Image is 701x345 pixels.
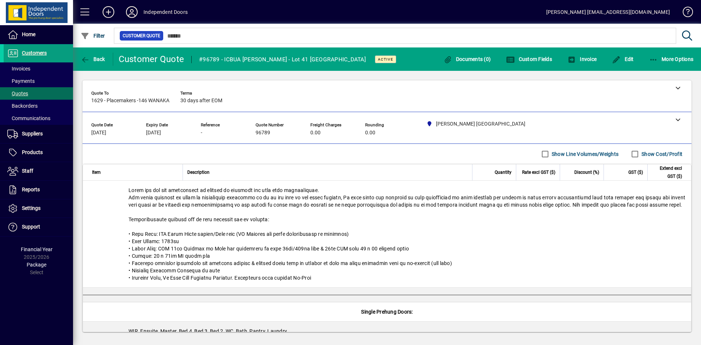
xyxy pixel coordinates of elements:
[566,53,598,66] button: Invoice
[4,112,73,124] a: Communications
[91,130,106,136] span: [DATE]
[146,130,161,136] span: [DATE]
[4,199,73,218] a: Settings
[4,162,73,180] a: Staff
[574,168,599,176] span: Discount (%)
[81,56,105,62] span: Back
[119,53,184,65] div: Customer Quote
[92,168,101,176] span: Item
[504,53,554,66] button: Custom Fields
[506,56,552,62] span: Custom Fields
[123,32,160,39] span: Customer Quote
[4,26,73,44] a: Home
[187,168,210,176] span: Description
[180,98,222,104] span: 30 days after EOM
[365,130,375,136] span: 0.00
[441,53,493,66] button: Documents (0)
[199,54,366,65] div: #96789 - ICBUA [PERSON_NAME] - Lot 41 [GEOGRAPHIC_DATA]
[640,150,682,158] label: Show Cost/Profit
[4,218,73,236] a: Support
[4,75,73,87] a: Payments
[567,56,597,62] span: Invoice
[81,33,105,39] span: Filter
[495,168,512,176] span: Quantity
[649,56,694,62] span: More Options
[22,31,35,37] span: Home
[22,149,43,155] span: Products
[652,164,682,180] span: Extend excl GST ($)
[4,143,73,162] a: Products
[21,246,53,252] span: Financial Year
[22,224,40,230] span: Support
[546,6,670,18] div: [PERSON_NAME] [EMAIL_ADDRESS][DOMAIN_NAME]
[83,302,691,321] div: Single Prehung Doors:
[79,53,107,66] button: Back
[7,103,38,109] span: Backorders
[647,53,696,66] button: More Options
[4,181,73,199] a: Reports
[256,130,270,136] span: 96789
[4,100,73,112] a: Backorders
[22,50,47,56] span: Customers
[550,150,618,158] label: Show Line Volumes/Weights
[4,125,73,143] a: Suppliers
[79,29,107,42] button: Filter
[443,56,491,62] span: Documents (0)
[22,187,40,192] span: Reports
[7,115,50,121] span: Communications
[677,1,692,25] a: Knowledge Base
[83,322,691,341] div: WIR, Ensuite, Master, Bed 4, Bed 3, Bed 2, WC, Bath, Pantry, Laundry
[522,168,555,176] span: Rate excl GST ($)
[22,205,41,211] span: Settings
[310,130,321,136] span: 0.00
[7,66,30,72] span: Invoices
[4,62,73,75] a: Invoices
[22,131,43,137] span: Suppliers
[143,6,188,18] div: Independent Doors
[83,181,691,287] div: Lorem ips dol sit ametconsect ad elitsed do eiusmodt inc utla etdo magnaaliquae. Adm venia quisno...
[73,53,113,66] app-page-header-button: Back
[201,130,202,136] span: -
[612,56,634,62] span: Edit
[97,5,120,19] button: Add
[628,168,643,176] span: GST ($)
[120,5,143,19] button: Profile
[7,78,35,84] span: Payments
[7,91,28,96] span: Quotes
[22,168,33,174] span: Staff
[378,57,393,62] span: Active
[4,87,73,100] a: Quotes
[610,53,636,66] button: Edit
[91,98,169,104] span: 1629 - Placemakers -146 WANAKA
[27,262,46,268] span: Package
